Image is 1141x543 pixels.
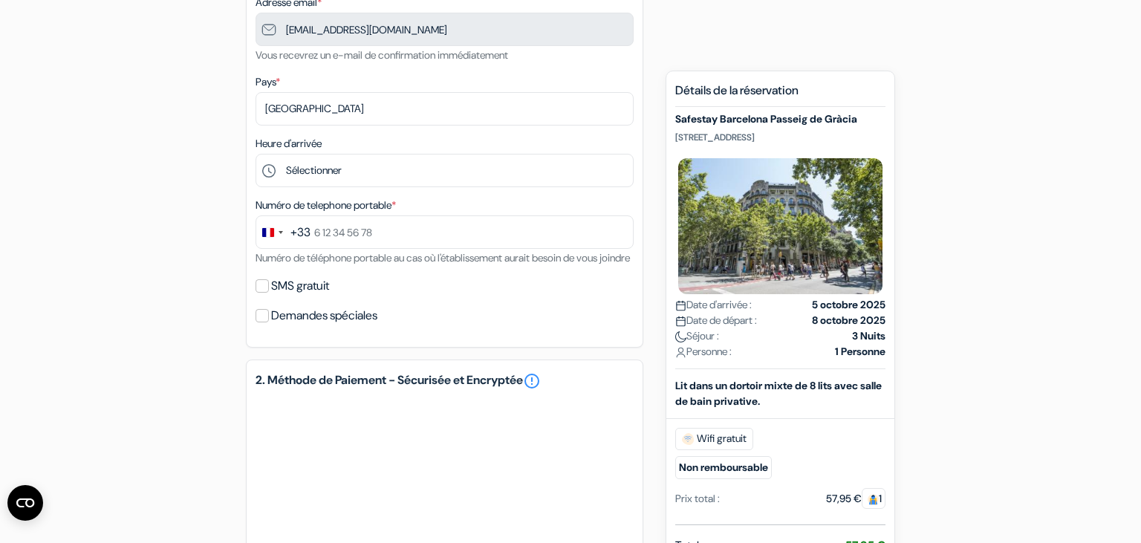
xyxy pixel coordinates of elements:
[835,344,885,360] strong: 1 Personne
[256,215,634,249] input: 6 12 34 56 78
[256,251,630,264] small: Numéro de téléphone portable au cas où l'établissement aurait besoin de vous joindre
[675,131,885,143] p: [STREET_ADDRESS]
[256,216,311,248] button: Change country, selected France (+33)
[868,494,879,505] img: guest.svg
[675,456,772,479] small: Non remboursable
[256,372,634,390] h5: 2. Méthode de Paiement - Sécurisée et Encryptée
[682,433,694,445] img: free_wifi.svg
[290,224,311,241] div: +33
[675,313,757,328] span: Date de départ :
[812,313,885,328] strong: 8 octobre 2025
[256,13,634,46] input: Entrer adresse e-mail
[675,379,882,408] b: Lit dans un dortoir mixte de 8 lits avec salle de bain privative.
[852,328,885,344] strong: 3 Nuits
[862,488,885,509] span: 1
[256,74,280,90] label: Pays
[7,485,43,521] button: Ouvrir le widget CMP
[256,136,322,152] label: Heure d'arrivée
[675,300,686,311] img: calendar.svg
[675,297,752,313] span: Date d'arrivée :
[675,491,720,507] div: Prix total :
[675,328,719,344] span: Séjour :
[675,344,732,360] span: Personne :
[675,331,686,342] img: moon.svg
[675,347,686,358] img: user_icon.svg
[523,372,541,390] a: error_outline
[675,316,686,327] img: calendar.svg
[675,428,753,450] span: Wifi gratuit
[812,297,885,313] strong: 5 octobre 2025
[256,198,396,213] label: Numéro de telephone portable
[271,305,377,326] label: Demandes spéciales
[675,83,885,107] h5: Détails de la réservation
[271,276,329,296] label: SMS gratuit
[256,48,508,62] small: Vous recevrez un e-mail de confirmation immédiatement
[826,491,885,507] div: 57,95 €
[675,113,885,126] h5: Safestay Barcelona Passeig de Gràcia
